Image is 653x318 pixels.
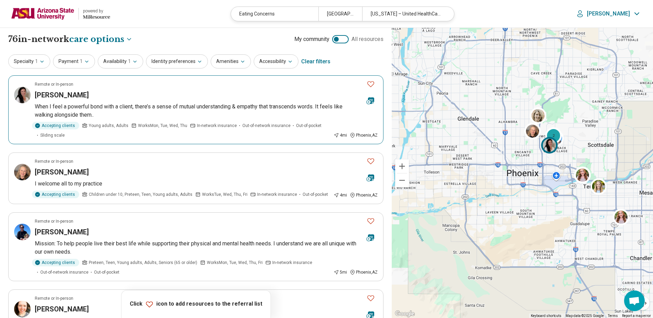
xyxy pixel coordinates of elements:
[130,300,262,308] p: Click icon to add resources to the referral list
[89,191,192,198] span: Children under 10, Preteen, Teen, Young adults, Adults
[254,54,298,68] button: Accessibility
[128,58,131,65] span: 1
[351,35,383,43] span: All resources
[296,123,322,129] span: Out-of-pocket
[35,81,73,87] p: Remote or In-person
[364,77,378,91] button: Favorite
[8,54,50,68] button: Specialty1
[362,7,450,21] div: [US_STATE] – United HealthCare
[350,192,378,198] div: Phoenix , AZ
[211,54,251,68] button: Amenities
[318,7,362,21] div: [GEOGRAPHIC_DATA], [GEOGRAPHIC_DATA]
[395,159,409,173] button: Zoom in
[350,132,378,138] div: Phoenix , AZ
[257,191,297,198] span: In-network insurance
[334,269,347,275] div: 5 mi
[83,8,110,14] div: powered by
[242,123,291,129] span: Out-of-network insurance
[35,295,73,301] p: Remote or In-person
[89,123,128,129] span: Young adults, Adults
[40,269,88,275] span: Out-of-network insurance
[8,33,133,45] h1: 76 in-network
[35,103,378,119] p: When I feel a powerful bond with a client, there’s a sense of mutual understanding & empathy that...
[11,6,74,22] img: Arizona State University
[334,132,347,138] div: 4 mi
[35,227,89,237] h3: [PERSON_NAME]
[80,58,83,65] span: 1
[231,7,318,21] div: Eating Concerns
[35,158,73,165] p: Remote or In-person
[11,6,110,22] a: Arizona State Universitypowered by
[364,214,378,228] button: Favorite
[35,90,89,100] h3: [PERSON_NAME]
[364,291,378,305] button: Favorite
[94,269,119,275] span: Out-of-pocket
[364,154,378,168] button: Favorite
[35,167,89,177] h3: [PERSON_NAME]
[35,58,38,65] span: 1
[32,122,79,129] div: Accepting clients
[301,53,330,70] div: Clear filters
[146,54,208,68] button: Identity preferences
[69,33,124,45] span: care options
[32,259,79,266] div: Accepting clients
[334,192,347,198] div: 4 mi
[69,33,133,45] button: Care options
[624,290,645,311] div: Open chat
[32,191,79,198] div: Accepting clients
[35,304,89,314] h3: [PERSON_NAME]
[272,259,312,266] span: In-network insurance
[197,123,237,129] span: In-network insurance
[303,191,328,198] span: Out-of-pocket
[98,54,143,68] button: Availability1
[53,54,95,68] button: Payment1
[35,240,378,256] p: Mission: To help people live their best life while supporting their physical and mental health ne...
[395,173,409,187] button: Zoom out
[545,127,562,144] div: 2
[622,314,651,318] a: Report a map error
[566,314,604,318] span: Map data ©2025 Google
[587,10,630,17] p: [PERSON_NAME]
[35,218,73,224] p: Remote or In-person
[89,259,197,266] span: Preteen, Teen, Young adults, Adults, Seniors (65 or older)
[294,35,329,43] span: My community
[350,269,378,275] div: Phoenix , AZ
[202,191,247,198] span: Works Tue, Wed, Thu, Fri
[207,259,263,266] span: Works Mon, Tue, Wed, Thu, Fri
[138,123,187,129] span: Works Mon, Tue, Wed, Thu
[35,180,378,188] p: I welcome all to my practice
[40,132,65,138] span: Sliding scale
[608,314,618,318] a: Terms (opens in new tab)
